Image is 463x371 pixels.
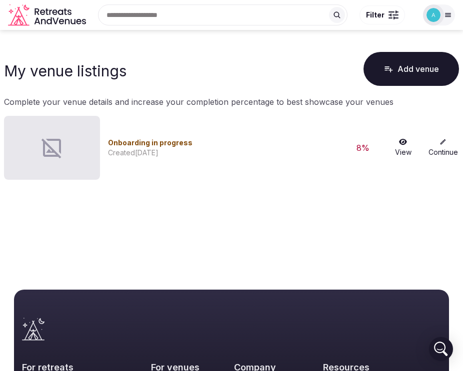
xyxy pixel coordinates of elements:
[108,138,192,147] span: Onboarding in progress
[347,142,379,154] div: 8 %
[8,4,88,26] svg: Retreats and Venues company logo
[387,138,419,157] a: View
[427,138,459,157] a: Continue
[363,52,459,86] button: Add venue
[366,10,384,20] span: Filter
[359,5,405,24] button: Filter
[108,148,339,158] div: Created [DATE]
[4,62,126,80] h1: My venue listings
[8,4,88,26] a: Visit the homepage
[22,318,44,341] a: Visit the homepage
[429,337,453,361] div: Open Intercom Messenger
[426,8,440,22] img: austin
[4,96,459,108] p: Complete your venue details and increase your completion percentage to best showcase your venues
